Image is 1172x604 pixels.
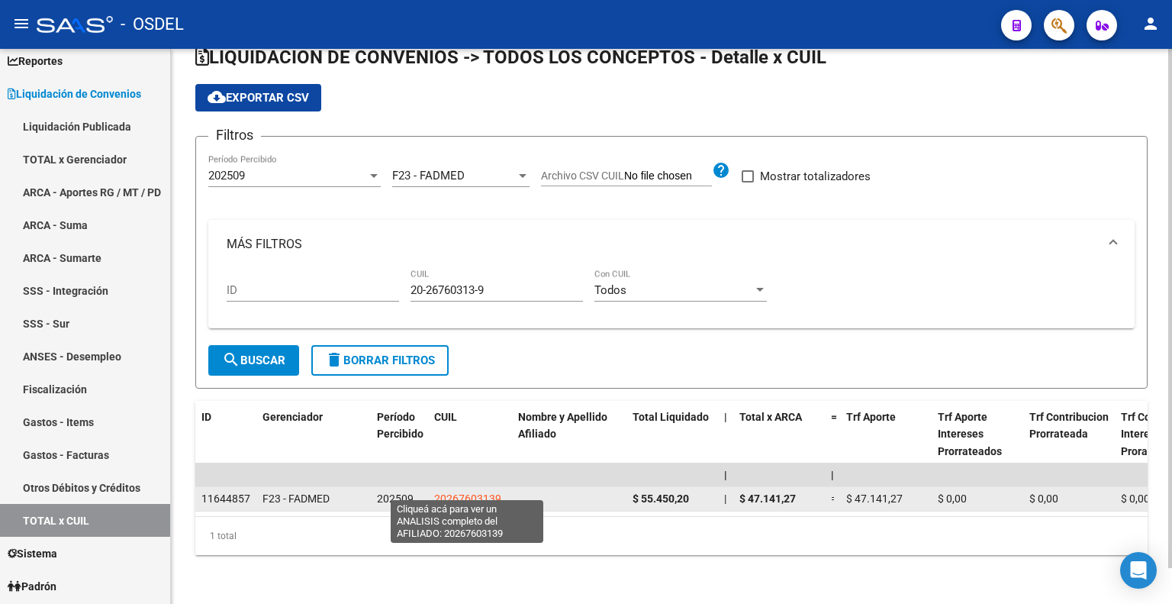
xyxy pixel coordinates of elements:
span: $ 47.141,27 [846,493,903,505]
div: 1 total [195,517,1148,555]
datatable-header-cell: CUIL [428,401,512,468]
h3: Filtros [208,124,261,146]
datatable-header-cell: Total x ARCA [733,401,825,468]
span: Archivo CSV CUIL [541,170,624,182]
mat-icon: person [1141,15,1160,33]
span: F23 - FADMED [392,169,465,182]
span: LIQUIDACION DE CONVENIOS -> TODOS LOS CONCEPTOS - Detalle x CUIL [195,47,826,68]
datatable-header-cell: Trf Contribucion Prorrateada [1023,401,1115,468]
span: | [724,469,727,481]
datatable-header-cell: ID [195,401,256,468]
span: Exportar CSV [208,91,309,105]
datatable-header-cell: Trf Aporte [840,401,932,468]
span: Liquidación de Convenios [8,86,141,102]
span: 20267603139 [434,493,501,505]
datatable-header-cell: Trf Aporte Intereses Prorrateados [932,401,1023,468]
input: Archivo CSV CUIL [624,170,712,183]
span: | [724,493,726,505]
div: Open Intercom Messenger [1120,552,1157,589]
span: Nombre y Apellido Afiliado [518,411,607,441]
span: Todos [594,283,626,297]
span: $ 47.141,27 [739,493,796,505]
mat-icon: menu [12,15,31,33]
span: Total x ARCA [739,411,802,423]
span: $ 0,00 [1029,493,1058,505]
mat-panel-title: MÁS FILTROS [227,236,1098,253]
div: MÁS FILTROS [208,269,1135,328]
button: Buscar [208,345,299,376]
span: Borrar Filtros [325,354,435,367]
span: Trf Aporte [846,411,896,423]
span: $ 0,00 [938,493,967,505]
span: | [724,411,727,423]
mat-expansion-panel-header: MÁS FILTROS [208,220,1135,269]
mat-icon: search [222,350,240,369]
span: Período Percibido [377,411,423,441]
datatable-header-cell: Período Percibido [371,401,428,468]
span: Reportes [8,53,63,69]
span: 11644857 [201,493,250,505]
span: Sistema [8,545,57,562]
span: - OSDEL [121,8,184,41]
span: = [831,493,837,505]
span: F23 - FADMED [262,493,330,505]
mat-icon: cloud_download [208,88,226,106]
datatable-header-cell: Nombre y Apellido Afiliado [512,401,626,468]
span: 202509 [377,493,414,505]
datatable-header-cell: = [825,401,840,468]
button: Exportar CSV [195,84,321,111]
span: $ 55.450,20 [633,493,689,505]
span: $ 0,00 [1121,493,1150,505]
span: CUIL [434,411,457,423]
span: Trf Contribucion Prorrateada [1029,411,1109,441]
datatable-header-cell: Gerenciador [256,401,371,468]
span: Total Liquidado [633,411,709,423]
span: Mostrar totalizadores [760,167,871,186]
span: | [831,469,834,481]
span: ID [201,411,211,423]
span: Gerenciador [262,411,323,423]
span: Padrón [8,578,56,595]
span: 202509 [208,169,245,182]
span: Buscar [222,354,285,367]
mat-icon: delete [325,350,343,369]
span: = [831,411,837,423]
datatable-header-cell: Total Liquidado [626,401,718,468]
span: Trf Aporte Intereses Prorrateados [938,411,1002,458]
button: Borrar Filtros [311,345,449,376]
mat-icon: help [712,161,730,179]
datatable-header-cell: | [718,401,733,468]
